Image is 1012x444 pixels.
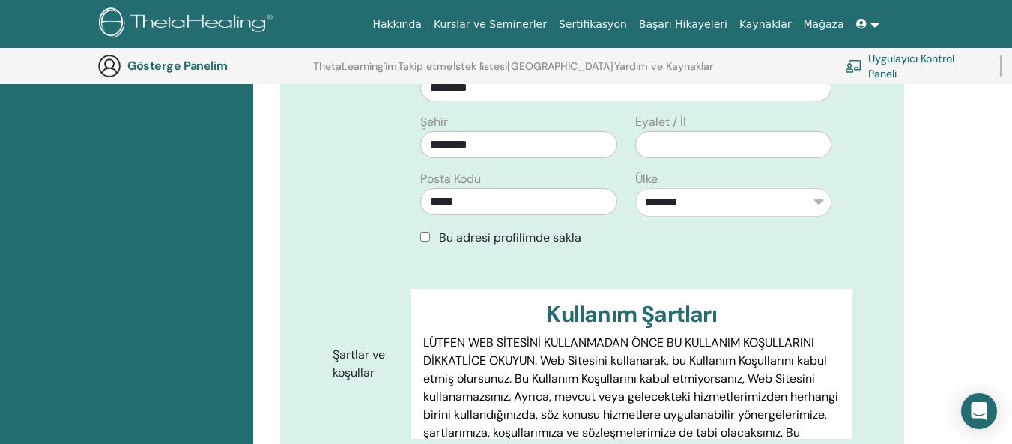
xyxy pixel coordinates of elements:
[398,59,452,73] font: Takip etme
[99,7,278,41] img: logo.png
[546,299,716,328] font: Kullanım Şartları
[614,60,713,84] a: Yardım ve Kaynaklar
[739,18,792,30] font: Kaynaklar
[439,229,581,245] font: Bu adresi profilimde sakla
[453,59,507,73] font: İstek listesi
[507,60,613,84] a: [GEOGRAPHIC_DATA]
[434,18,547,30] font: Kurslar ve Seminerler
[733,10,798,38] a: Kaynaklar
[313,59,397,73] font: ThetaLearning'im
[635,171,658,187] font: Ülke
[420,114,448,130] font: Şehir
[453,60,507,84] a: İstek listesi
[797,10,849,38] a: Mağaza
[633,10,733,38] a: Başarı Hikayeleri
[366,10,428,38] a: Hakkında
[868,52,954,80] font: Uygulayıcı Kontrol Paneli
[420,171,481,187] font: Posta Kodu
[961,393,997,429] div: Open Intercom Messenger
[639,18,727,30] font: Başarı Hikayeleri
[333,346,385,380] font: Şartlar ve koşullar
[507,59,613,73] font: [GEOGRAPHIC_DATA]
[398,60,452,84] a: Takip etme
[97,54,121,78] img: generic-user-icon.jpg
[803,18,843,30] font: Mağaza
[313,60,397,84] a: ThetaLearning'im
[845,49,982,82] a: Uygulayıcı Kontrol Paneli
[428,10,553,38] a: Kurslar ve Seminerler
[559,18,627,30] font: Sertifikasyon
[845,59,862,72] img: chalkboard-teacher.svg
[127,58,227,73] font: Gösterge Panelim
[372,18,422,30] font: Hakkında
[553,10,633,38] a: Sertifikasyon
[635,114,686,130] font: Eyalet / İl
[614,59,713,73] font: Yardım ve Kaynaklar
